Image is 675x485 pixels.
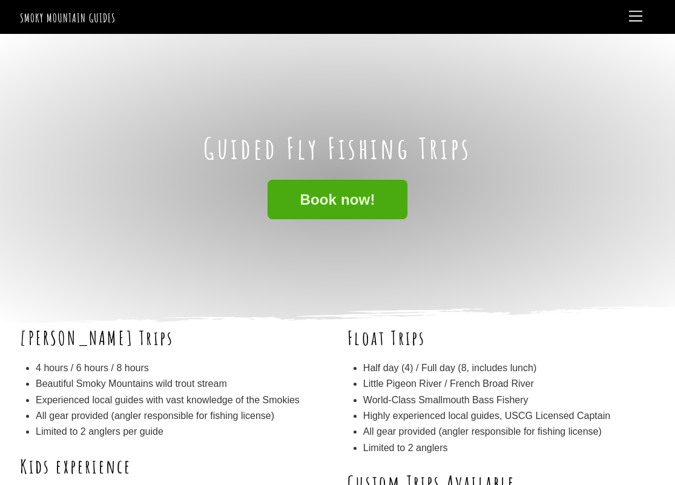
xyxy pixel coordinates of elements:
li: Limited to 2 anglers per guide [36,424,328,440]
span: Book now! [300,194,375,206]
li: 4 hours / 6 hours / 8 hours [36,360,328,376]
li: Little Pigeon River / French Broad River [363,376,655,392]
li: World-Class Smallmouth Bass Fishery [363,392,655,408]
li: Highly experienced local guides, USCG Licensed Captain [363,408,655,424]
b: [PERSON_NAME] Trips [20,325,174,350]
li: All gear provided (angler responsible for fishing license) [363,424,655,440]
li: Limited to 2 anglers [363,440,655,456]
li: Half day (4) / Full day (8, includes lunch) [363,360,655,376]
a: Smoky Mountain Guides [20,10,115,25]
a: Menu [624,5,648,28]
b: Kids experience [20,454,131,478]
a: Book now! [268,180,407,219]
h1: Guided Fly Fishing Trips [20,131,654,166]
li: Experienced local guides with vast knowledge of the Smokies [36,392,328,408]
li: Beautiful Smoky Mountains wild trout stream [36,376,328,392]
b: Float Trips [347,325,426,350]
li: All gear provided (angler responsible for fishing license) [36,408,328,424]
